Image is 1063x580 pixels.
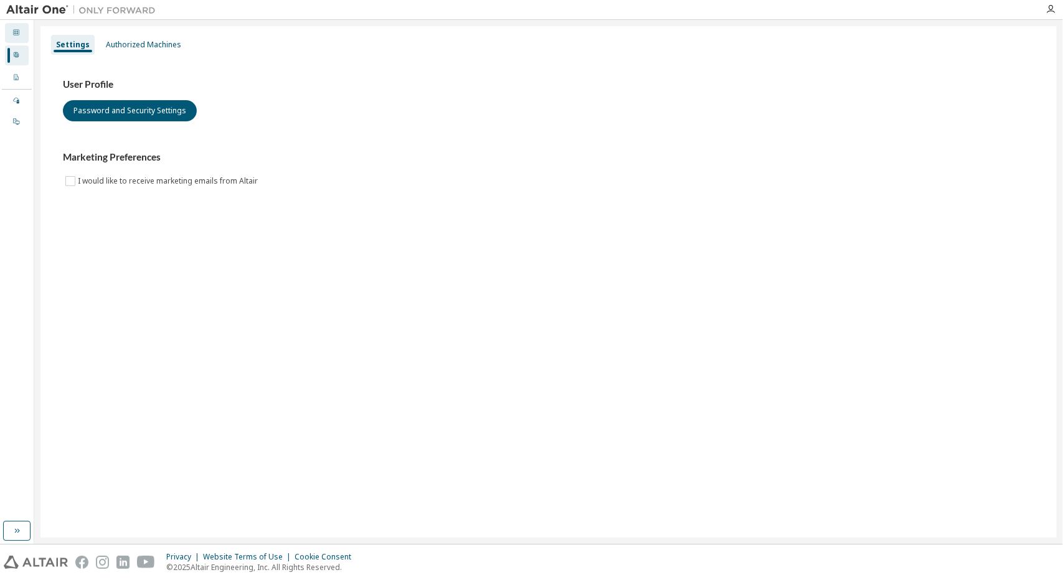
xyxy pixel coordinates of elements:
[203,552,295,562] div: Website Terms of Use
[5,112,29,132] div: On Prem
[75,556,88,569] img: facebook.svg
[63,151,1034,164] h3: Marketing Preferences
[78,174,260,189] label: I would like to receive marketing emails from Altair
[5,68,29,88] div: Company Profile
[63,100,197,121] button: Password and Security Settings
[166,562,359,573] p: © 2025 Altair Engineering, Inc. All Rights Reserved.
[96,556,109,569] img: instagram.svg
[63,78,1034,91] h3: User Profile
[106,40,181,50] div: Authorized Machines
[116,556,130,569] img: linkedin.svg
[137,556,155,569] img: youtube.svg
[4,556,68,569] img: altair_logo.svg
[6,4,162,16] img: Altair One
[5,91,29,111] div: Managed
[295,552,359,562] div: Cookie Consent
[56,40,90,50] div: Settings
[5,45,29,65] div: User Profile
[166,552,203,562] div: Privacy
[5,23,29,43] div: Dashboard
